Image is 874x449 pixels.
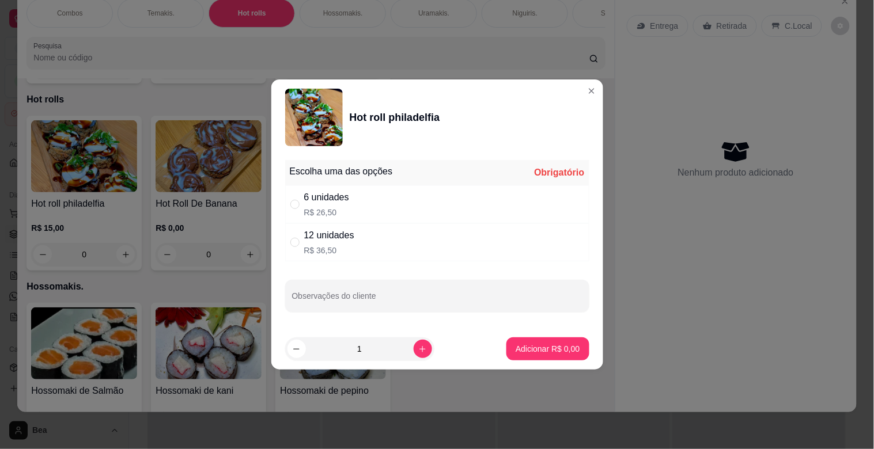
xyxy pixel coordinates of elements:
img: product-image [285,89,343,146]
div: 12 unidades [304,229,354,242]
p: R$ 36,50 [304,245,354,256]
p: Adicionar R$ 0,00 [516,343,580,355]
button: Adicionar R$ 0,00 [506,337,589,360]
button: Close [582,82,601,100]
div: Hot roll philadelfia [350,109,440,125]
button: decrease-product-quantity [287,340,306,358]
div: Escolha uma das opções [290,165,393,178]
div: Obrigatório [534,166,584,180]
div: 6 unidades [304,191,349,204]
p: R$ 26,50 [304,207,349,218]
input: Observações do cliente [292,295,582,306]
button: increase-product-quantity [414,340,432,358]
